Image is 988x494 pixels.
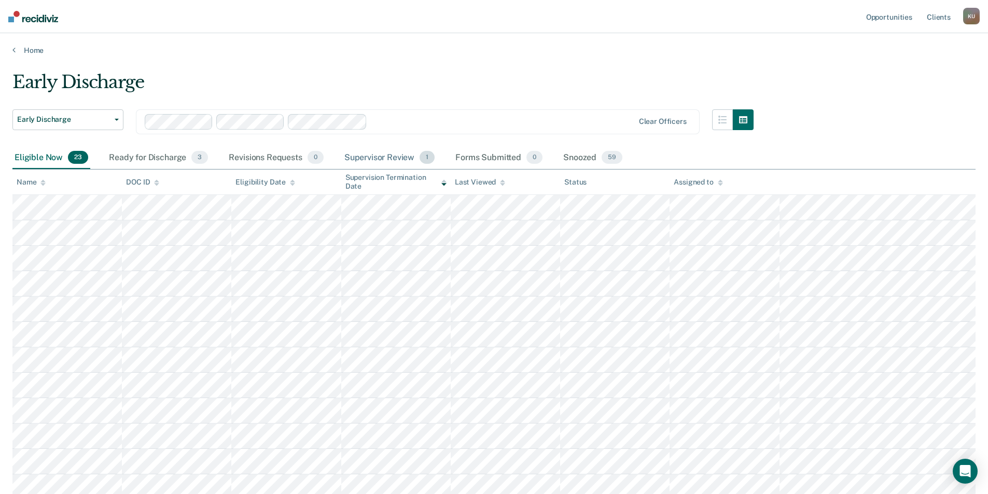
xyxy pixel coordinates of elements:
div: Open Intercom Messenger [953,459,978,484]
div: Eligibility Date [235,178,295,187]
div: DOC ID [126,178,159,187]
a: Home [12,46,976,55]
div: Eligible Now23 [12,147,90,170]
span: 1 [420,151,435,164]
div: K U [963,8,980,24]
span: 0 [308,151,324,164]
div: Assigned to [674,178,722,187]
div: Ready for Discharge3 [107,147,210,170]
div: Last Viewed [455,178,505,187]
div: Clear officers [639,117,687,126]
span: 3 [191,151,208,164]
span: 0 [526,151,542,164]
span: 23 [68,151,88,164]
div: Forms Submitted0 [453,147,545,170]
div: Early Discharge [12,72,754,101]
span: Early Discharge [17,115,110,124]
div: Revisions Requests0 [227,147,325,170]
button: Early Discharge [12,109,123,130]
img: Recidiviz [8,11,58,22]
div: Name [17,178,46,187]
div: Supervisor Review1 [342,147,437,170]
span: 59 [602,151,622,164]
div: Snoozed59 [561,147,624,170]
div: Supervision Termination Date [345,173,447,191]
div: Status [564,178,587,187]
button: KU [963,8,980,24]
